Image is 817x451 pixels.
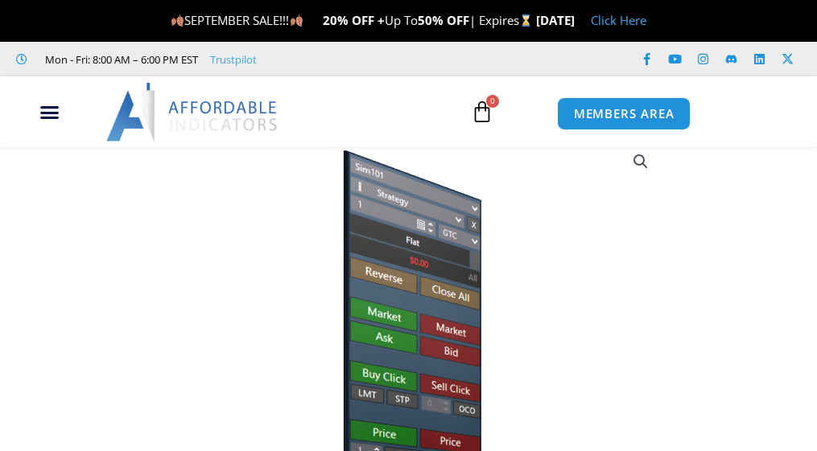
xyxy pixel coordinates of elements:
span: MEMBERS AREA [574,108,675,120]
span: SEPTEMBER SALE!!! Up To | Expires [171,12,535,28]
strong: [DATE] [536,12,575,28]
img: 🍂 [291,14,303,27]
img: LogoAI | Affordable Indicators – NinjaTrader [106,83,279,141]
a: Click Here [591,12,646,28]
span: Mon - Fri: 8:00 AM – 6:00 PM EST [41,50,198,69]
a: Trustpilot [210,50,257,69]
div: Menu Toggle [9,97,89,128]
img: ⌛ [520,14,532,27]
strong: 50% OFF [418,12,469,28]
img: 🍂 [171,14,184,27]
a: View full-screen image gallery [626,147,655,176]
a: 0 [447,88,518,135]
span: 0 [486,95,499,108]
strong: 20% OFF + [323,12,385,28]
a: MEMBERS AREA [557,97,691,130]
